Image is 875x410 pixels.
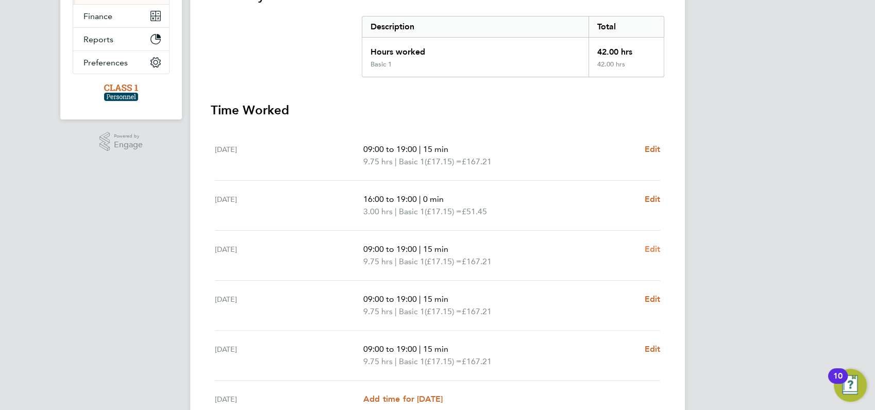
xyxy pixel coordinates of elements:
[462,356,492,366] span: £167.21
[215,343,363,368] div: [DATE]
[462,257,492,266] span: £167.21
[419,294,421,304] span: |
[644,293,660,305] a: Edit
[644,243,660,255] a: Edit
[423,144,448,154] span: 15 min
[99,132,143,151] a: Powered byEngage
[363,244,417,254] span: 09:00 to 19:00
[425,356,462,366] span: (£17.15) =
[362,38,588,60] div: Hours worked
[423,294,448,304] span: 15 min
[83,11,112,21] span: Finance
[644,244,660,254] span: Edit
[362,16,588,37] div: Description
[73,84,170,101] a: Go to home page
[423,344,448,354] span: 15 min
[644,344,660,354] span: Edit
[425,306,462,316] span: (£17.15) =
[363,306,393,316] span: 9.75 hrs
[588,60,664,77] div: 42.00 hrs
[363,294,417,304] span: 09:00 to 19:00
[363,257,393,266] span: 9.75 hrs
[395,207,397,216] span: |
[644,294,660,304] span: Edit
[83,35,113,44] span: Reports
[363,194,417,204] span: 16:00 to 19:00
[399,305,425,318] span: Basic 1
[215,243,363,268] div: [DATE]
[399,355,425,368] span: Basic 1
[644,143,660,156] a: Edit
[114,132,143,141] span: Powered by
[834,369,867,402] button: Open Resource Center, 10 new notifications
[833,376,843,389] div: 10
[363,157,393,166] span: 9.75 hrs
[399,156,425,168] span: Basic 1
[423,244,448,254] span: 15 min
[104,84,139,101] img: class1personnel-logo-retina.png
[73,5,169,27] button: Finance
[644,193,660,206] a: Edit
[83,58,128,67] span: Preferences
[371,60,392,69] div: Basic 1
[644,194,660,204] span: Edit
[399,206,425,218] span: Basic 1
[114,141,143,149] span: Engage
[395,306,397,316] span: |
[215,293,363,318] div: [DATE]
[363,394,443,404] span: Add time for [DATE]
[419,344,421,354] span: |
[644,144,660,154] span: Edit
[215,143,363,168] div: [DATE]
[395,257,397,266] span: |
[215,193,363,218] div: [DATE]
[395,157,397,166] span: |
[363,393,443,405] a: Add time for [DATE]
[363,207,393,216] span: 3.00 hrs
[395,356,397,366] span: |
[419,244,421,254] span: |
[419,144,421,154] span: |
[73,28,169,50] button: Reports
[425,257,462,266] span: (£17.15) =
[425,207,462,216] span: (£17.15) =
[462,306,492,316] span: £167.21
[363,356,393,366] span: 9.75 hrs
[362,16,664,77] div: Summary
[363,144,417,154] span: 09:00 to 19:00
[211,102,664,118] h3: Time Worked
[425,157,462,166] span: (£17.15) =
[73,51,169,74] button: Preferences
[644,343,660,355] a: Edit
[215,393,363,405] div: [DATE]
[419,194,421,204] span: |
[588,38,664,60] div: 42.00 hrs
[588,16,664,37] div: Total
[462,157,492,166] span: £167.21
[399,255,425,268] span: Basic 1
[423,194,444,204] span: 0 min
[462,207,487,216] span: £51.45
[363,344,417,354] span: 09:00 to 19:00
